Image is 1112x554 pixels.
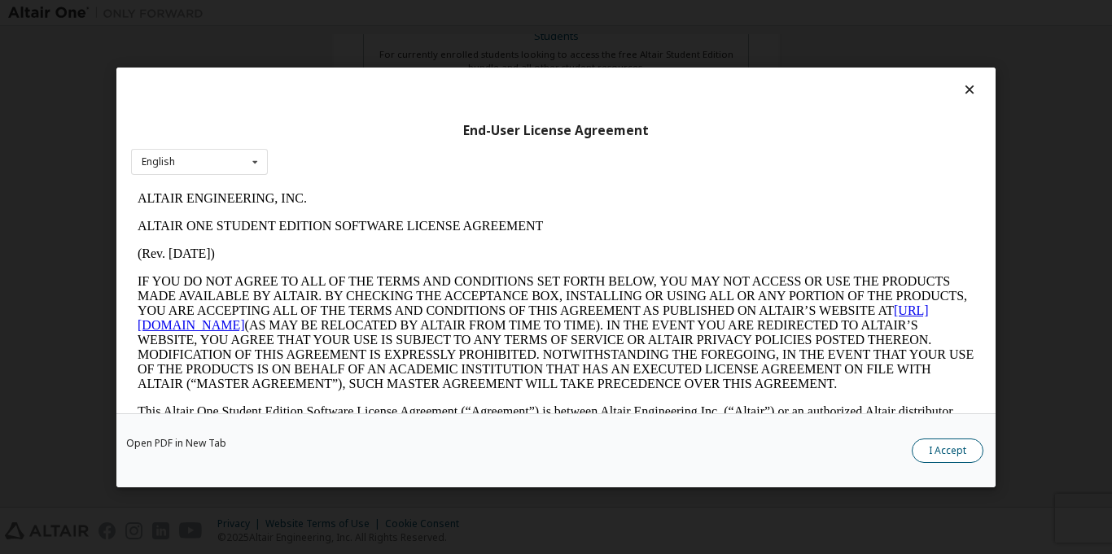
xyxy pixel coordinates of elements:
p: ALTAIR ONE STUDENT EDITION SOFTWARE LICENSE AGREEMENT [7,34,843,49]
p: ALTAIR ENGINEERING, INC. [7,7,843,21]
p: (Rev. [DATE]) [7,62,843,76]
div: End-User License Agreement [131,122,981,138]
button: I Accept [912,438,983,462]
a: [URL][DOMAIN_NAME] [7,119,798,147]
p: This Altair One Student Edition Software License Agreement (“Agreement”) is between Altair Engine... [7,220,843,278]
p: IF YOU DO NOT AGREE TO ALL OF THE TERMS AND CONDITIONS SET FORTH BELOW, YOU MAY NOT ACCESS OR USE... [7,89,843,207]
div: English [142,157,175,167]
a: Open PDF in New Tab [126,438,226,447]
